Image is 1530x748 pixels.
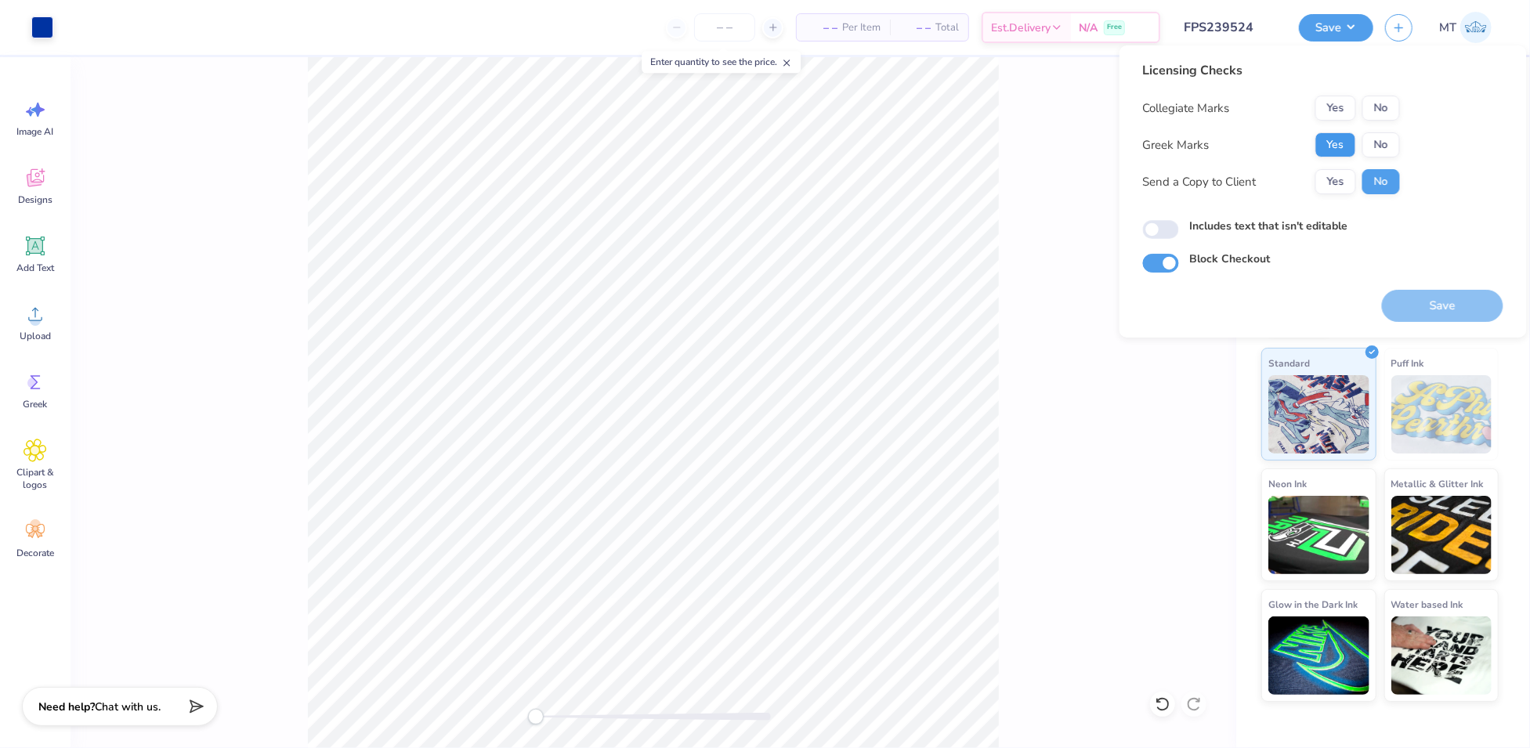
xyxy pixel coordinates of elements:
[1315,132,1356,157] button: Yes
[642,51,801,73] div: Enter quantity to see the price.
[1268,496,1369,574] img: Neon Ink
[17,125,54,138] span: Image AI
[806,20,837,36] span: – –
[20,330,51,342] span: Upload
[1268,475,1307,492] span: Neon Ink
[1143,61,1400,80] div: Licensing Checks
[528,709,544,725] div: Accessibility label
[1391,596,1463,612] span: Water based Ink
[1432,12,1499,43] a: MT
[1268,616,1369,695] img: Glow in the Dark Ink
[1391,616,1492,695] img: Water based Ink
[95,699,161,714] span: Chat with us.
[1391,496,1492,574] img: Metallic & Glitter Ink
[38,699,95,714] strong: Need help?
[1268,596,1358,612] span: Glow in the Dark Ink
[1362,132,1400,157] button: No
[1107,22,1122,33] span: Free
[1362,169,1400,194] button: No
[9,466,61,491] span: Clipart & logos
[842,20,881,36] span: Per Item
[1391,355,1424,371] span: Puff Ink
[991,20,1051,36] span: Est. Delivery
[1362,96,1400,121] button: No
[1299,14,1373,42] button: Save
[899,20,931,36] span: – –
[1143,99,1230,117] div: Collegiate Marks
[1268,375,1369,453] img: Standard
[24,398,48,410] span: Greek
[1143,173,1257,191] div: Send a Copy to Client
[1190,251,1271,267] label: Block Checkout
[1172,12,1287,43] input: Untitled Design
[1439,19,1456,37] span: MT
[1190,218,1348,234] label: Includes text that isn't editable
[935,20,959,36] span: Total
[1315,169,1356,194] button: Yes
[1391,475,1484,492] span: Metallic & Glitter Ink
[1143,136,1210,154] div: Greek Marks
[1268,355,1310,371] span: Standard
[694,13,755,42] input: – –
[18,193,52,206] span: Designs
[1079,20,1098,36] span: N/A
[1460,12,1492,43] img: Michelle Tapire
[1391,375,1492,453] img: Puff Ink
[16,547,54,559] span: Decorate
[1315,96,1356,121] button: Yes
[16,262,54,274] span: Add Text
